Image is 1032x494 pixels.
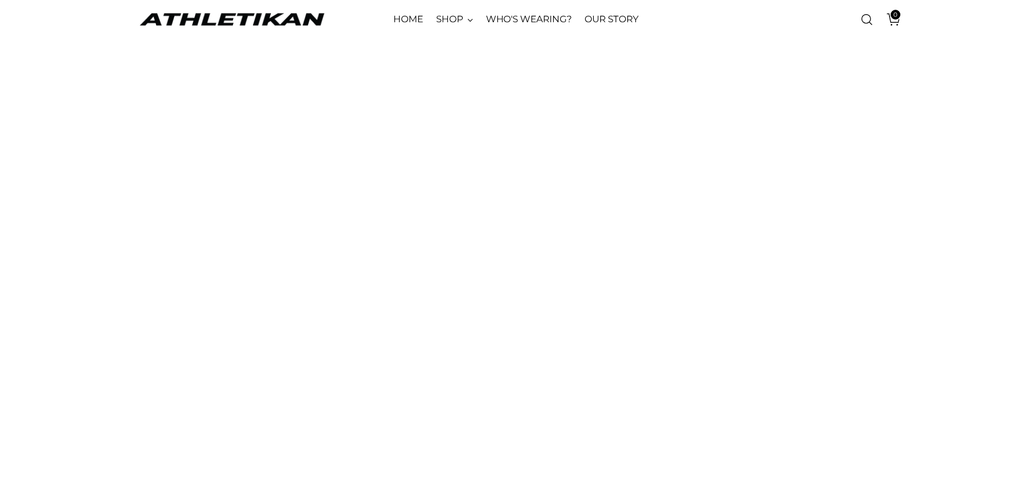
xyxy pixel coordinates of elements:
a: SHOP [436,8,473,31]
a: WHO'S WEARING? [486,8,572,31]
a: Open cart modal [879,9,900,30]
span: 0 [891,10,900,20]
a: HOME [393,8,423,31]
a: ATHLETIKAN [137,11,327,28]
a: Open search modal [856,9,878,30]
a: OUR STORY [585,8,638,31]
